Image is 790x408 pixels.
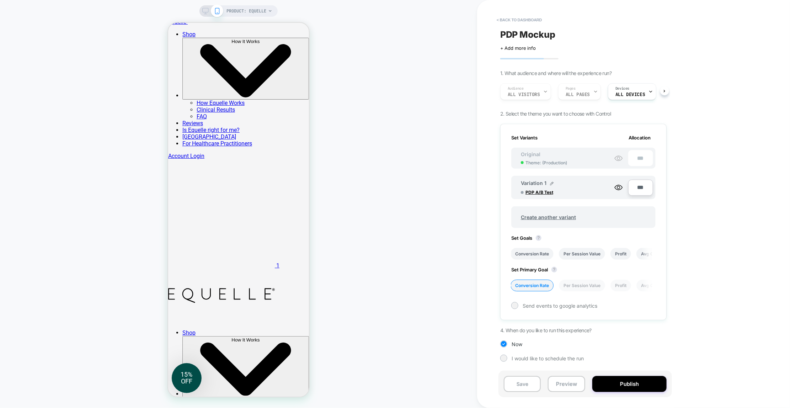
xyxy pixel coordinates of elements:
a: Shop [14,307,27,313]
a: How Equelle Works [28,77,76,84]
span: 1 [108,239,111,246]
span: Now [512,341,522,347]
span: How It Works [64,314,92,320]
button: Preview [548,376,585,392]
span: Set Variants [511,135,538,141]
a: Is Equelle right for me? [14,104,71,111]
span: Original [514,151,548,157]
span: 4. When do you like to run this experience? [500,327,592,333]
a: Shop [14,8,27,15]
li: Profit [610,248,631,260]
li: Per Session Value [559,248,605,260]
li: Conversion Rate [511,248,554,260]
li: Avg Order Value [636,248,679,260]
span: PDP A/B Test [525,190,579,195]
a: Reviews [14,97,35,104]
a: [GEOGRAPHIC_DATA] [14,111,68,117]
span: Send events to google analytics [523,303,597,309]
button: How It Works [14,313,141,375]
span: 1. What audience and where will the experience run? [500,70,612,76]
button: ? [536,235,541,241]
span: Allocation [629,135,651,141]
a: For Healthcare Practitioners [14,117,84,124]
button: Publish [592,376,667,392]
button: How It Works [14,15,141,77]
button: Save [504,376,541,392]
span: Theme: ( Production ) [525,160,567,165]
span: How It Works [64,16,92,21]
div: 15% OFF [4,340,33,370]
span: + Add more info [500,45,536,51]
span: Set Primary Goal [511,267,561,272]
a: FAQ [28,90,39,97]
span: Create another variant [514,209,583,226]
span: 15% [13,348,25,355]
span: ALL DEVICES [615,92,645,97]
a: Clinical Results [28,84,67,90]
li: Profit [610,280,631,291]
button: < back to dashboard [493,14,545,26]
li: Conversion Rate [511,280,554,291]
img: edit [550,182,554,185]
li: Avg Order Value [636,280,679,291]
span: Set Goals [511,235,545,241]
span: Variation 1 [521,180,546,186]
span: I would like to schedule the run [512,355,584,361]
span: 2. Select the theme you want to choose with Control [500,111,611,117]
li: Per Session Value [559,280,605,291]
span: PRODUCT: Equelle [226,5,266,17]
span: Devices [615,86,629,91]
span: OFF [13,355,24,362]
span: PDP Mockup [500,29,555,40]
button: ? [551,267,557,272]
